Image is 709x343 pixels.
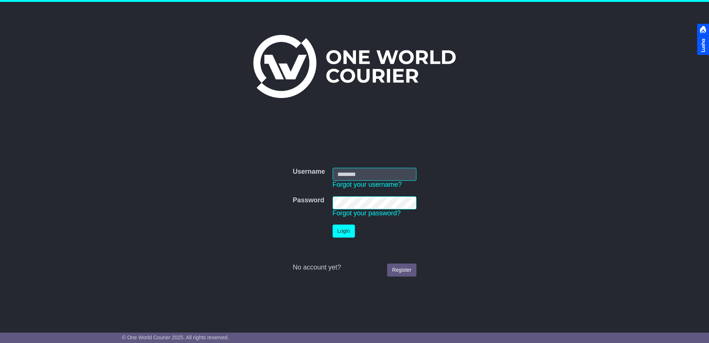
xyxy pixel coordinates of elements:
img: One World [253,35,456,98]
div: No account yet? [293,264,416,272]
a: Register [387,264,416,277]
span: © One World Courier 2025. All rights reserved. [122,334,229,340]
label: Password [293,196,324,205]
label: Username [293,168,325,176]
button: Login [333,225,355,238]
a: Forgot your password? [333,209,401,217]
a: Forgot your username? [333,181,402,188]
